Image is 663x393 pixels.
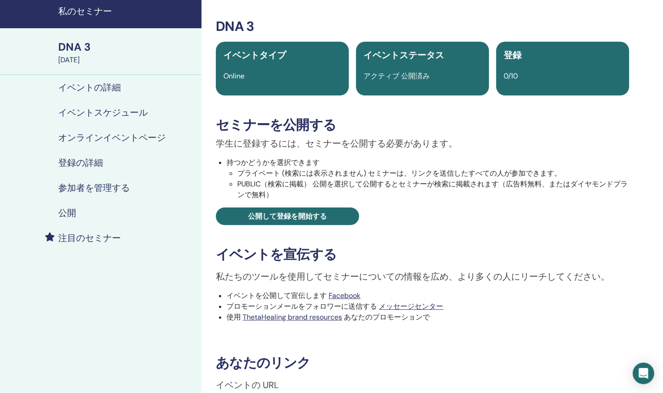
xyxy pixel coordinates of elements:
[227,290,629,301] li: イベントを公開して宣伝します
[243,312,342,322] a: ThetaHealing brand resources
[223,71,244,81] span: Online
[58,82,121,93] h4: イベントの詳細
[58,157,103,168] h4: 登録の詳細
[58,207,76,218] h4: 公開
[216,246,629,263] h3: イベントを宣伝する
[223,49,286,61] span: イベントタイプ
[216,117,629,133] h3: セミナーを公開する
[227,312,629,323] li: 使用 あなたのプロモーションで
[58,233,121,243] h4: 注目のセミナー
[216,355,629,371] h3: あなたのリンク
[504,71,518,81] span: 0/10
[379,302,443,311] a: メッセージセンター
[53,39,201,65] a: DNA 3[DATE]
[216,270,629,283] p: 私たちのツールを使用してセミナーについての情報を広め、より多くの人にリーチしてください。
[364,71,430,81] span: アクティブ 公開済み
[216,137,629,150] p: 学生に登録するには、セミナーを公開する必要があります。
[58,39,196,55] div: DNA 3
[329,291,360,300] a: Facebook
[216,18,629,35] h3: DNA 3
[633,363,654,384] div: Open Intercom Messenger
[58,132,166,143] h4: オンラインイベントページ
[58,6,196,17] h4: 私のセミナー
[364,49,444,61] span: イベントステータス
[58,107,148,118] h4: イベントスケジュール
[504,49,522,61] span: 登録
[58,182,130,193] h4: 参加者を管理する
[216,378,629,392] p: イベントの URL
[227,301,629,312] li: プロモーションメールをフォロワーに送信する
[216,207,359,225] a: 公開して登録を開始する
[237,168,629,179] li: プライベート (検索には表示されません) セミナーは、リンクを送信したすべての人が参加できます。
[237,179,629,200] li: PUBLIC（検索に掲載） 公開を選択して公開するとセミナーが検索に掲載されます（広告料無料、またはダイヤモンドプランで無料）
[58,55,196,65] div: [DATE]
[227,157,629,200] li: 持つかどうかを選択できます
[248,212,327,221] span: 公開して登録を開始する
